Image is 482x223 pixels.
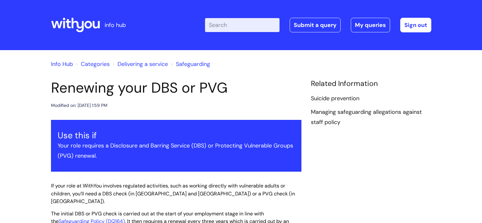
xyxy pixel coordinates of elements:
[118,60,168,68] a: Delivering a service
[51,102,107,109] div: Modified on: [DATE] 1:59 PM
[311,95,359,103] a: Suicide prevention
[105,20,126,30] p: info hub
[58,141,295,161] p: Your role requires a Disclosure and Barring Service (DBS) or Protecting Vulnerable Groups (PVG) r...
[311,108,422,127] a: Managing safeguarding allegations against staff policy
[51,182,295,205] span: If your role at WithYou involves regulated activities, such as working directly with vulnerable a...
[51,79,301,96] h1: Renewing your DBS or PVG
[58,130,295,141] h3: Use this if
[81,60,110,68] a: Categories
[51,60,73,68] a: Info Hub
[176,60,210,68] a: Safeguarding
[351,18,390,32] a: My queries
[311,79,431,88] h4: Related Information
[290,18,341,32] a: Submit a query
[400,18,431,32] a: Sign out
[170,59,210,69] li: Safeguarding
[74,59,110,69] li: Solution home
[205,18,280,32] input: Search
[205,18,431,32] div: | -
[111,59,168,69] li: Delivering a service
